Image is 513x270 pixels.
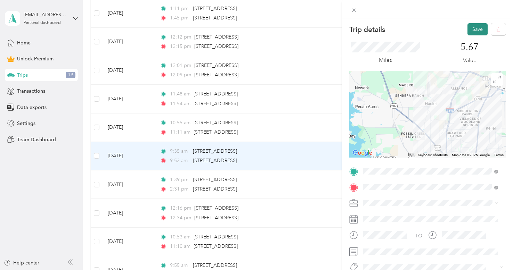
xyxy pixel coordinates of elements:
p: Miles [379,56,392,65]
span: Map data ©2025 Google [452,153,490,157]
p: 5.67 [461,42,479,53]
button: Keyboard shortcuts [418,153,448,158]
a: Open this area in Google Maps (opens a new window) [351,149,374,158]
div: TO [415,232,422,239]
a: Terms (opens in new tab) [494,153,504,157]
button: Save [467,23,488,35]
p: Value [463,56,477,65]
p: Trip details [349,25,385,34]
img: Google [351,149,374,158]
iframe: Everlance-gr Chat Button Frame [474,231,513,270]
